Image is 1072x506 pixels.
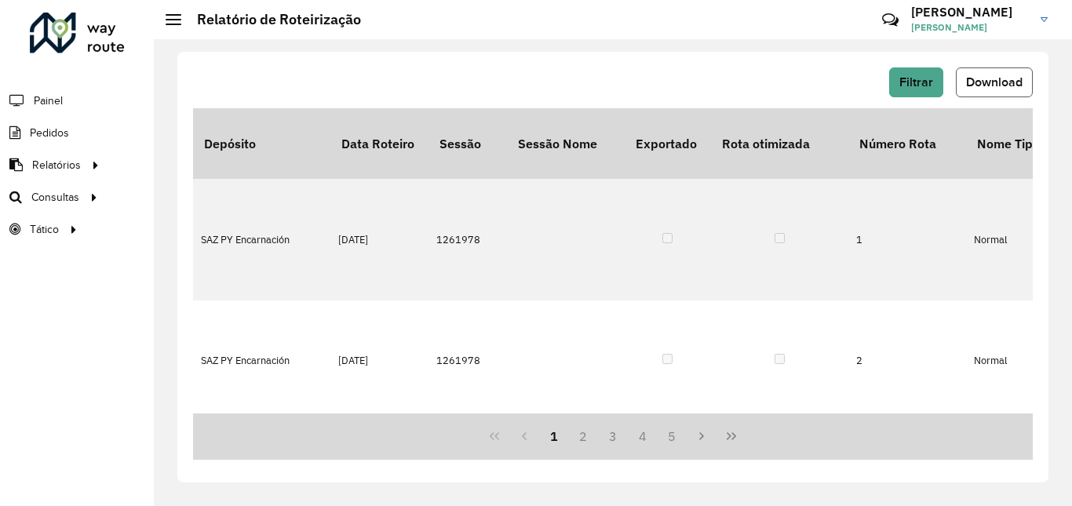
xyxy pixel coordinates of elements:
[539,421,569,451] button: 1
[181,11,361,28] h2: Relatório de Roteirização
[428,300,507,421] td: 1261978
[873,3,907,37] a: Contato Rápido
[658,421,687,451] button: 5
[330,179,428,300] td: [DATE]
[507,108,625,179] th: Sessão Nome
[31,189,79,206] span: Consultas
[687,421,716,451] button: Next Page
[899,75,933,89] span: Filtrar
[966,75,1023,89] span: Download
[330,300,428,421] td: [DATE]
[193,300,330,421] td: SAZ PY Encarnación
[568,421,598,451] button: 2
[193,108,330,179] th: Depósito
[711,108,848,179] th: Rota otimizada
[34,93,63,109] span: Painel
[625,108,711,179] th: Exportado
[911,5,1029,20] h3: [PERSON_NAME]
[330,108,428,179] th: Data Roteiro
[848,108,966,179] th: Número Rota
[889,67,943,97] button: Filtrar
[848,300,966,421] td: 2
[716,421,746,451] button: Last Page
[848,179,966,300] td: 1
[956,67,1033,97] button: Download
[428,179,507,300] td: 1261978
[911,20,1029,35] span: [PERSON_NAME]
[30,125,69,141] span: Pedidos
[628,421,658,451] button: 4
[428,108,507,179] th: Sessão
[193,179,330,300] td: SAZ PY Encarnación
[598,421,628,451] button: 3
[30,221,59,238] span: Tático
[32,157,81,173] span: Relatórios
